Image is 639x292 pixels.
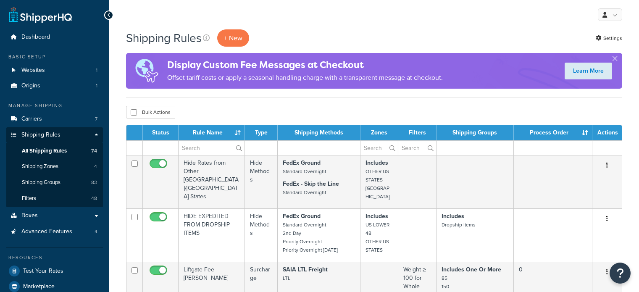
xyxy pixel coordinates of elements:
[6,111,103,127] a: Carriers 7
[6,263,103,279] a: Test Your Rates
[167,72,443,84] p: Offset tariff costs or apply a seasonal handling charge with a transparent message at checkout.
[245,125,278,140] th: Type
[91,179,97,186] span: 83
[442,212,464,221] strong: Includes
[6,224,103,239] li: Advanced Features
[21,67,45,74] span: Websites
[360,141,398,155] input: Search
[95,228,97,235] span: 4
[6,111,103,127] li: Carriers
[126,30,202,46] h1: Shipping Rules
[596,32,622,44] a: Settings
[22,163,58,170] span: Shipping Zones
[143,125,179,140] th: Status
[94,163,97,170] span: 4
[21,212,38,219] span: Boxes
[283,265,328,274] strong: SAIA LTL Freight
[96,82,97,89] span: 1
[179,208,245,262] td: HIDE EXPEDITED FROM DROPSHIP ITEMS
[366,158,388,167] strong: Includes
[283,212,321,221] strong: FedEx Ground
[6,53,103,61] div: Basic Setup
[126,106,175,118] button: Bulk Actions
[610,263,631,284] button: Open Resource Center
[6,208,103,224] a: Boxes
[6,29,103,45] a: Dashboard
[179,155,245,208] td: Hide Rates from Other [GEOGRAPHIC_DATA]/[GEOGRAPHIC_DATA] States
[6,175,103,190] li: Shipping Groups
[283,189,326,196] small: Standard Overnight
[6,175,103,190] a: Shipping Groups 83
[6,78,103,94] li: Origins
[23,283,55,290] span: Marketplace
[21,34,50,41] span: Dashboard
[179,141,245,155] input: Search
[283,168,326,175] small: Standard Overnight
[514,125,592,140] th: Process Order : activate to sort column ascending
[6,191,103,206] li: Filters
[366,212,388,221] strong: Includes
[6,224,103,239] a: Advanced Features 4
[9,6,72,23] a: ShipperHQ Home
[437,125,513,140] th: Shipping Groups
[217,29,249,47] p: + New
[21,116,42,123] span: Carriers
[21,228,72,235] span: Advanced Features
[245,155,278,208] td: Hide Methods
[283,274,290,282] small: LTL
[6,63,103,78] li: Websites
[398,141,436,155] input: Search
[21,132,60,139] span: Shipping Rules
[245,208,278,262] td: Hide Methods
[22,147,67,155] span: All Shipping Rules
[6,143,103,159] a: All Shipping Rules 74
[91,195,97,202] span: 48
[22,195,36,202] span: Filters
[6,127,103,143] a: Shipping Rules
[278,125,360,140] th: Shipping Methods
[6,63,103,78] a: Websites 1
[6,191,103,206] a: Filters 48
[366,221,389,254] small: US LOWER 48 OTHER US STATES
[6,78,103,94] a: Origins 1
[283,221,338,254] small: Standard Overnight 2nd Day Priority Overnight Priority Overnight [DATE]
[6,127,103,207] li: Shipping Rules
[6,143,103,159] li: All Shipping Rules
[592,125,622,140] th: Actions
[23,268,63,275] span: Test Your Rates
[167,58,443,72] h4: Display Custom Fee Messages at Checkout
[6,102,103,109] div: Manage Shipping
[6,159,103,174] a: Shipping Zones 4
[21,82,40,89] span: Origins
[6,159,103,174] li: Shipping Zones
[179,125,245,140] th: Rule Name : activate to sort column ascending
[6,254,103,261] div: Resources
[283,179,339,188] strong: FedEx - Skip the Line
[398,125,437,140] th: Filters
[96,67,97,74] span: 1
[95,116,97,123] span: 7
[442,265,501,274] strong: Includes One Or More
[126,53,167,89] img: duties-banner-06bc72dcb5fe05cb3f9472aba00be2ae8eb53ab6f0d8bb03d382ba314ac3c341.png
[360,125,398,140] th: Zones
[283,158,321,167] strong: FedEx Ground
[91,147,97,155] span: 74
[22,179,60,186] span: Shipping Groups
[366,168,390,200] small: OTHER US STATES [GEOGRAPHIC_DATA]
[565,63,612,79] a: Learn More
[442,221,476,229] small: Dropship Items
